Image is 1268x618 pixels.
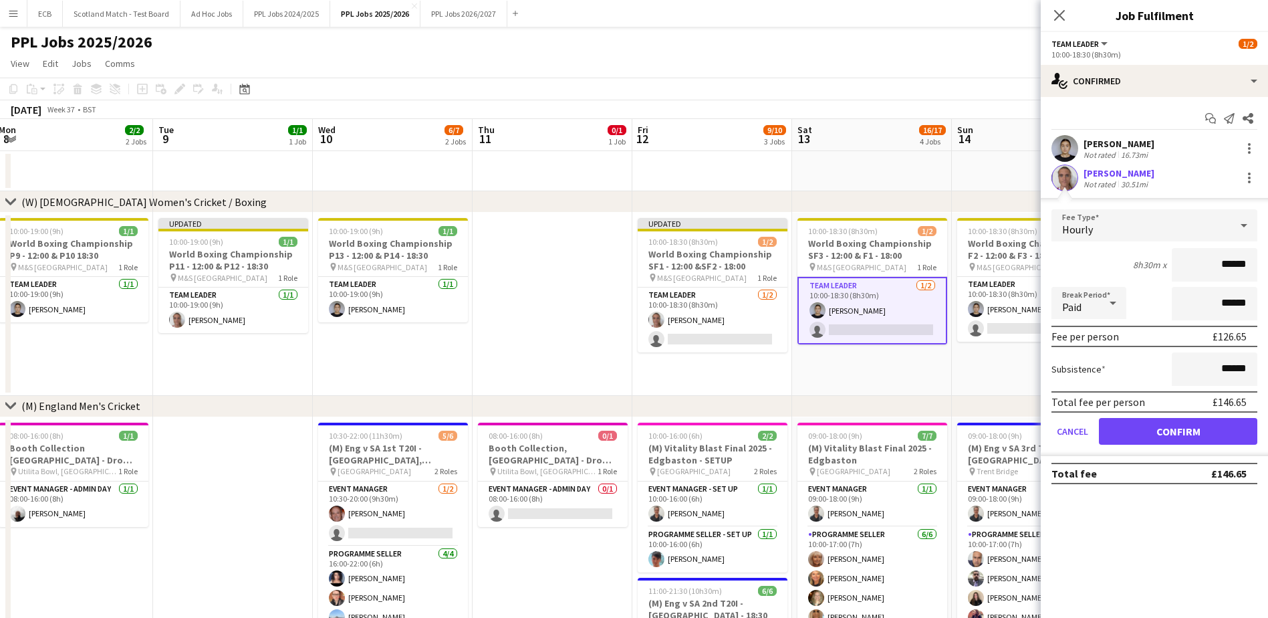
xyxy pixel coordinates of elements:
span: 10:30-22:00 (11h30m) [329,431,402,441]
span: M&S [GEOGRAPHIC_DATA] [18,262,108,272]
span: Utilita Bowl, [GEOGRAPHIC_DATA] [497,466,598,476]
span: Jobs [72,58,92,70]
span: 1 Role [438,262,457,272]
button: Confirm [1099,418,1257,445]
span: Thu [478,124,495,136]
span: 1 Role [278,273,297,283]
span: M&S [GEOGRAPHIC_DATA] [657,273,747,283]
div: 1 Job [608,136,626,146]
div: [PERSON_NAME] [1084,167,1154,179]
span: 10:00-19:00 (9h) [169,237,223,247]
span: [GEOGRAPHIC_DATA] [817,466,890,476]
app-card-role: Team Leader1/210:00-18:30 (8h30m)[PERSON_NAME] [957,277,1107,342]
app-card-role: Event Manager1/109:00-18:00 (9h)[PERSON_NAME] [797,482,947,527]
span: 1/1 [119,226,138,236]
span: Hourly [1062,223,1093,236]
span: 09:00-18:00 (9h) [808,431,862,441]
h3: World Boxing Championship P11 - 12:00 & P12 - 18:30 [158,248,308,272]
span: Sun [957,124,973,136]
div: Confirmed [1041,65,1268,97]
a: Edit [37,55,64,72]
span: 1 Role [118,466,138,476]
div: £146.65 [1213,395,1247,409]
span: 08:00-16:00 (8h) [489,431,543,441]
div: 16.73mi [1118,150,1150,160]
span: 1/1 [438,226,457,236]
span: 09:00-18:00 (9h) [968,431,1022,441]
span: 6/7 [445,125,463,135]
div: BST [83,104,96,114]
span: Comms [105,58,135,70]
a: Jobs [66,55,97,72]
button: PPL Jobs 2024/2025 [243,1,330,27]
button: Scotland Match - Test Board [63,1,180,27]
div: Not rated [1084,150,1118,160]
app-job-card: Updated10:00-19:00 (9h)1/1World Boxing Championship P11 - 12:00 & P12 - 18:30 M&S [GEOGRAPHIC_DAT... [158,218,308,333]
span: 6/6 [758,586,777,596]
span: 0/1 [608,125,626,135]
app-card-role: Team Leader1/110:00-19:00 (9h)[PERSON_NAME] [318,277,468,322]
a: View [5,55,35,72]
span: 11:00-21:30 (10h30m) [648,586,722,596]
button: PPL Jobs 2026/2027 [420,1,507,27]
span: 0/1 [598,431,617,441]
span: [GEOGRAPHIC_DATA] [657,466,731,476]
app-card-role: Event Manager - Admin Day0/108:00-16:00 (8h) [478,482,628,527]
span: 10:00-18:30 (8h30m) [648,237,718,247]
span: 5/6 [438,431,457,441]
app-card-role: Programme Seller - Set Up1/110:00-16:00 (6h)[PERSON_NAME] [638,527,787,573]
h3: (M) Eng v SA 3rd T20I - [GEOGRAPHIC_DATA] - 14:30 [957,442,1107,466]
span: 10:00-18:30 (8h30m) [968,226,1037,236]
span: 9/10 [763,125,786,135]
span: Team Leader [1051,39,1099,49]
span: Tue [158,124,174,136]
span: 1/1 [279,237,297,247]
div: 30.51mi [1118,179,1150,189]
app-card-role: Event Manager - Set up1/110:00-16:00 (6h)[PERSON_NAME] [638,482,787,527]
span: [GEOGRAPHIC_DATA] [338,466,411,476]
h3: World Boxing Championship SF1 - 12:00 &SF2 - 18:00 [638,248,787,272]
span: Utilita Bowl, [GEOGRAPHIC_DATA] [18,466,118,476]
div: 3 Jobs [764,136,785,146]
app-job-card: 10:00-18:30 (8h30m)1/2World Boxing Championship SF3 - 12:00 & F1 - 18:00 M&S [GEOGRAPHIC_DATA]1 R... [797,218,947,344]
label: Subsistence [1051,363,1106,375]
div: 10:00-18:30 (8h30m)1/2World Boxing Championship F2 - 12:00 & F3 - 18:00 M&S [GEOGRAPHIC_DATA]1 Ro... [957,218,1107,342]
div: £146.65 [1211,467,1247,480]
span: Sat [797,124,812,136]
h1: PPL Jobs 2025/2026 [11,32,152,52]
span: 1 Role [118,262,138,272]
span: 10:00-19:00 (9h) [329,226,383,236]
span: 08:00-16:00 (8h) [9,431,64,441]
a: Comms [100,55,140,72]
app-card-role: Team Leader1/210:00-18:30 (8h30m)[PERSON_NAME] [638,288,787,352]
h3: World Boxing Championship SF3 - 12:00 & F1 - 18:00 [797,237,947,262]
app-card-role: Team Leader1/110:00-19:00 (9h)[PERSON_NAME] [158,288,308,333]
span: 13 [795,131,812,146]
span: 1 Role [917,262,936,272]
span: 1/2 [918,226,936,236]
span: View [11,58,29,70]
app-job-card: 10:00-19:00 (9h)1/1World Boxing Championship P13 - 12:00 & P14 - 18:30 M&S [GEOGRAPHIC_DATA]1 Rol... [318,218,468,322]
h3: Job Fulfilment [1041,7,1268,24]
button: PPL Jobs 2025/2026 [330,1,420,27]
div: Total fee per person [1051,395,1145,409]
span: 7/7 [918,431,936,441]
button: ECB [27,1,63,27]
h3: Booth Collection, [GEOGRAPHIC_DATA] - Drop off Warick [478,442,628,466]
div: £126.65 [1213,330,1247,343]
div: 2 Jobs [126,136,146,146]
app-job-card: 10:00-16:00 (6h)2/2(M) Vitality Blast Final 2025 - Edgbaston - SETUP [GEOGRAPHIC_DATA]2 RolesEven... [638,423,787,573]
div: Updated10:00-18:30 (8h30m)1/2World Boxing Championship SF1 - 12:00 &SF2 - 18:00 M&S [GEOGRAPHIC_D... [638,218,787,352]
div: (W) [DEMOGRAPHIC_DATA] Women's Cricket / Boxing [21,195,267,209]
div: 1 Job [289,136,306,146]
div: [PERSON_NAME] [1084,138,1154,150]
button: Team Leader [1051,39,1110,49]
span: 1 Role [757,273,777,283]
span: M&S [GEOGRAPHIC_DATA] [338,262,427,272]
div: (M) England Men's Cricket [21,399,140,413]
h3: World Boxing Championship F2 - 12:00 & F3 - 18:00 [957,237,1107,262]
span: 10 [316,131,336,146]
